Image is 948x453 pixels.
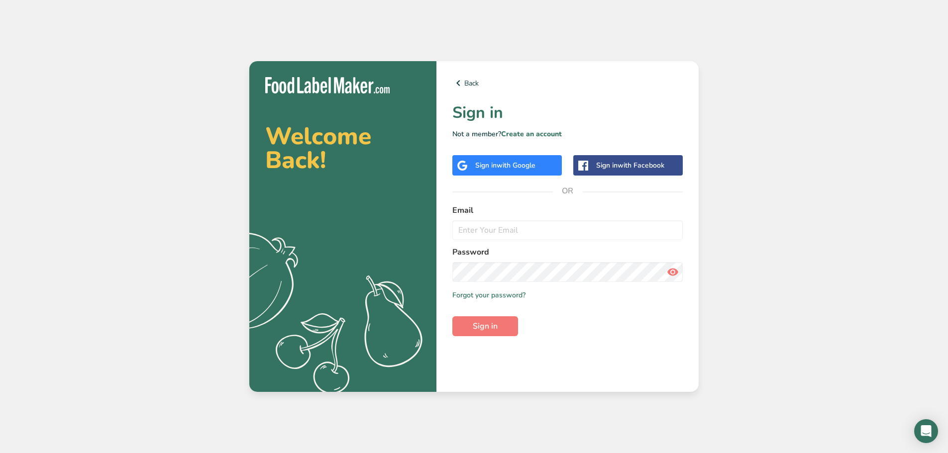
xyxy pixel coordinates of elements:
[452,316,518,336] button: Sign in
[452,246,683,258] label: Password
[497,161,535,170] span: with Google
[452,77,683,89] a: Back
[452,220,683,240] input: Enter Your Email
[452,101,683,125] h1: Sign in
[475,160,535,171] div: Sign in
[473,320,498,332] span: Sign in
[618,161,664,170] span: with Facebook
[596,160,664,171] div: Sign in
[501,129,562,139] a: Create an account
[452,290,526,300] a: Forgot your password?
[452,129,683,139] p: Not a member?
[452,204,683,216] label: Email
[265,77,390,93] img: Food Label Maker
[553,176,583,206] span: OR
[265,124,421,172] h2: Welcome Back!
[914,419,938,443] div: Open Intercom Messenger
